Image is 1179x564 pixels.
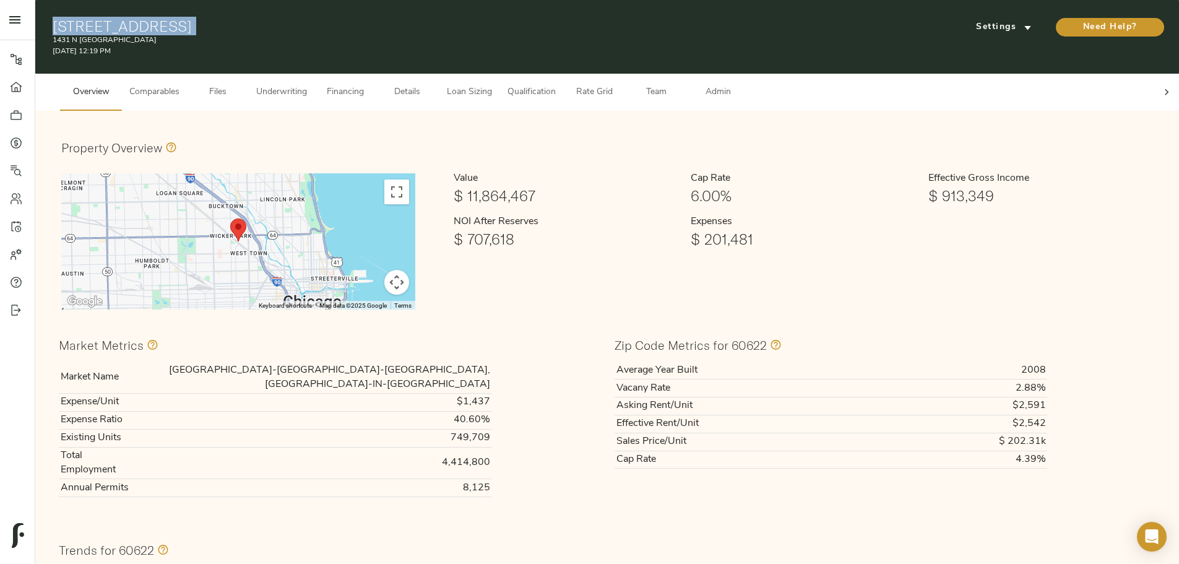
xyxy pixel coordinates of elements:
[322,85,369,100] span: Financing
[615,415,887,433] th: Effective Rent/Unit
[394,302,412,309] a: Terms
[928,187,1155,204] h1: $ 913,349
[384,180,409,204] button: Toggle fullscreen view
[887,380,1048,397] td: 2.88%
[694,85,741,100] span: Admin
[615,397,887,415] th: Asking Rent/Unit
[53,35,792,46] p: 1431 N [GEOGRAPHIC_DATA]
[59,543,154,557] h3: Trends for 60622
[132,429,491,447] td: 749,709
[132,411,491,429] td: 40.60%
[259,302,312,310] button: Keyboard shortcuts
[132,362,491,393] td: [GEOGRAPHIC_DATA]-[GEOGRAPHIC_DATA]-[GEOGRAPHIC_DATA], [GEOGRAPHIC_DATA]-IN-[GEOGRAPHIC_DATA]
[928,171,1155,187] h6: Effective Gross Income
[633,85,680,100] span: Team
[319,302,387,309] span: Map data ©2025 Google
[615,451,887,469] th: Cap Rate
[454,171,681,187] h6: Value
[446,85,493,100] span: Loan Sizing
[132,479,491,497] td: 8,125
[64,293,105,310] a: Open this area in Google Maps (opens a new window)
[194,85,241,100] span: Files
[132,447,491,479] td: 4,414,800
[53,46,792,57] p: [DATE] 12:19 PM
[615,433,887,451] th: Sales Price/Unit
[132,393,491,411] td: $1,437
[61,141,162,155] h3: Property Overview
[887,451,1048,469] td: 4.39%
[67,85,114,100] span: Overview
[615,362,887,379] th: Average Year Built
[887,397,1048,415] td: $2,591
[144,337,158,352] svg: Values in this section comprise all zip codes within the Chicago-Naperville-Elgin, IL-IN-WI market
[59,479,132,497] th: Annual Permits
[256,85,307,100] span: Underwriting
[59,411,132,429] th: Expense Ratio
[1068,20,1152,35] span: Need Help?
[887,362,1048,379] td: 2008
[53,17,792,35] h1: [STREET_ADDRESS]
[59,429,132,447] th: Existing Units
[1137,522,1167,552] div: Open Intercom Messenger
[384,85,431,100] span: Details
[59,338,144,352] h3: Market Metrics
[12,523,24,548] img: logo
[691,214,918,230] h6: Expenses
[571,85,618,100] span: Rate Grid
[225,214,251,246] div: Subject Propery
[691,187,918,204] h1: 6.00%
[1056,18,1164,37] button: Need Help?
[454,230,681,248] h1: $ 707,618
[454,187,681,204] h1: $ 11,864,467
[887,415,1048,433] td: $2,542
[384,270,409,295] button: Map camera controls
[59,362,132,393] th: Market Name
[767,337,782,352] svg: Values in this section only include information specific to the 60622 zip code
[129,85,179,100] span: Comparables
[507,85,556,100] span: Qualification
[691,171,918,187] h6: Cap Rate
[454,214,681,230] h6: NOI After Reserves
[887,433,1048,451] td: $ 202.31k
[615,338,767,352] h3: Zip Code Metrics for 60622
[59,393,132,411] th: Expense/Unit
[59,447,132,479] th: Total Employment
[615,380,887,397] th: Vacany Rate
[970,20,1038,35] span: Settings
[691,230,918,248] h1: $ 201,481
[64,293,105,310] img: Google
[957,18,1050,37] button: Settings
